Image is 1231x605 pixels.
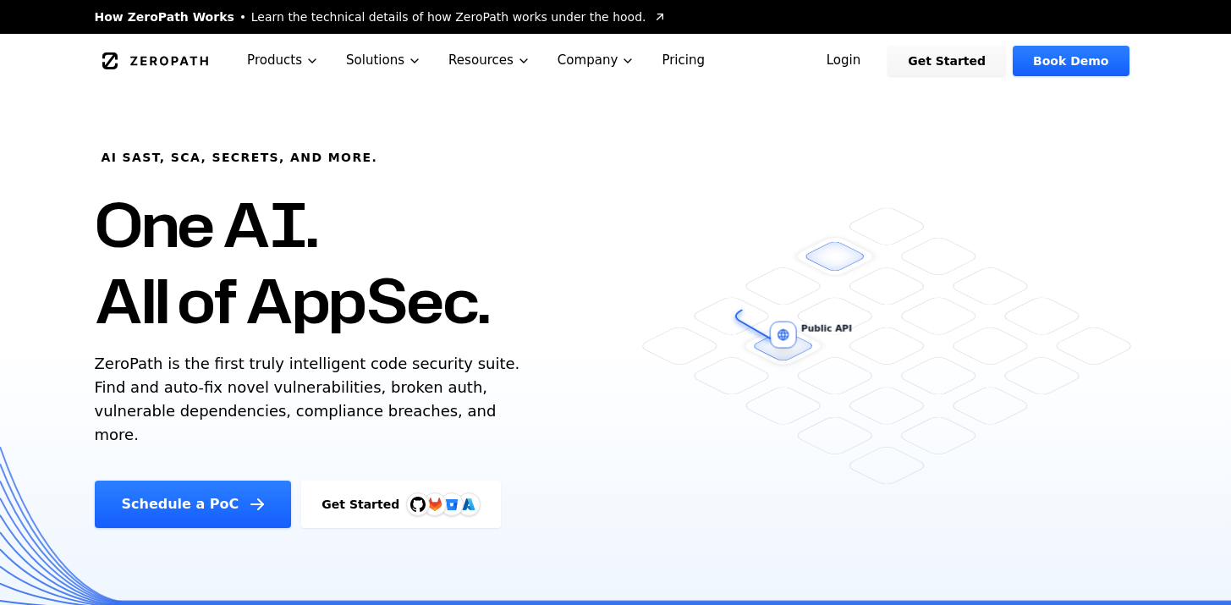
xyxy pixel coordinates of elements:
nav: Global [74,34,1157,87]
h1: One AI. All of AppSec. [95,186,490,338]
a: Get StartedGitHubGitLabAzure [301,481,501,528]
span: How ZeroPath Works [95,8,234,25]
svg: Bitbucket [442,495,461,514]
img: GitHub [410,497,426,512]
img: Azure [462,498,475,511]
a: Login [806,46,882,76]
p: ZeroPath is the first truly intelligent code security suite. Find and auto-fix novel vulnerabilit... [95,352,528,447]
img: GitLab [418,487,452,521]
button: Products [234,34,332,87]
a: How ZeroPath WorksLearn the technical details of how ZeroPath works under the hood. [95,8,667,25]
a: Schedule a PoC [95,481,292,528]
button: Resources [435,34,544,87]
a: Get Started [888,46,1006,76]
span: Learn the technical details of how ZeroPath works under the hood. [251,8,646,25]
a: Book Demo [1013,46,1129,76]
button: Company [544,34,649,87]
button: Solutions [332,34,435,87]
a: Pricing [648,34,718,87]
h6: AI SAST, SCA, Secrets, and more. [102,149,378,166]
